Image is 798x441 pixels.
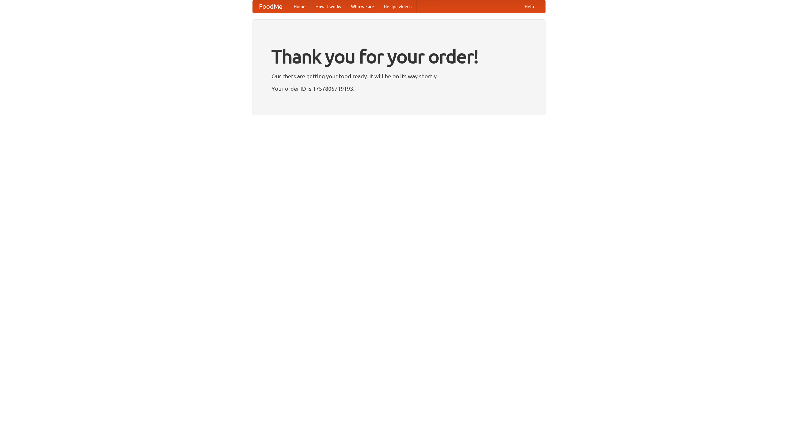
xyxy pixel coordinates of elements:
p: Our chefs are getting your food ready. It will be on its way shortly. [272,71,526,81]
a: Home [289,0,310,13]
a: Who we are [346,0,379,13]
a: How it works [310,0,346,13]
p: Your order ID is 1757805719193. [272,84,526,93]
a: Recipe videos [379,0,416,13]
h1: Thank you for your order! [272,41,526,71]
a: FoodMe [253,0,289,13]
a: Help [520,0,539,13]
